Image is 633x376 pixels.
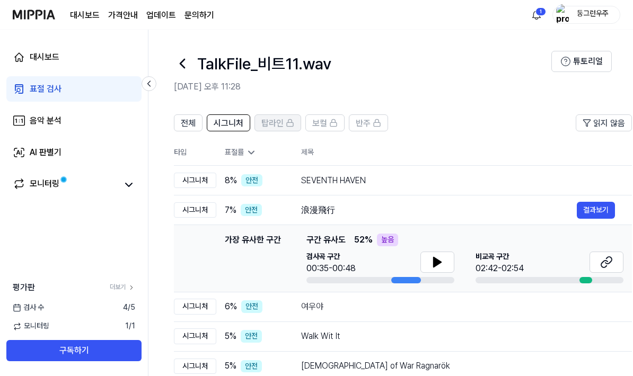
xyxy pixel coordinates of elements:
[301,360,615,372] div: [DEMOGRAPHIC_DATA] of War Ragnarök
[241,204,262,217] div: 안전
[535,7,546,16] div: 1
[356,117,371,130] span: 반주
[174,359,216,374] div: 시그니처
[305,114,345,131] button: 보컬
[6,140,142,165] a: AI 판별기
[593,117,625,130] span: 읽지 않음
[13,302,44,313] span: 검사 수
[556,4,569,25] img: profile
[13,321,49,332] span: 모니터링
[146,9,176,22] a: 업데이트
[174,173,216,189] div: 시그니처
[349,114,388,131] button: 반주
[214,117,243,130] span: 시그니처
[225,360,236,372] span: 5 %
[225,300,237,313] span: 6 %
[30,83,61,95] div: 표절 검사
[261,117,284,130] span: 탑라인
[174,80,551,93] h2: [DATE] 오후 11:28
[174,140,216,166] th: 타입
[301,204,577,217] div: 浪漫飛行
[552,6,620,24] button: profile둥그런우주
[123,302,135,313] span: 4 / 5
[13,281,35,294] span: 평가판
[312,117,327,130] span: 보컬
[241,174,262,187] div: 안전
[254,114,301,131] button: 탑라인
[225,174,237,187] span: 8 %
[306,234,346,246] span: 구간 유사도
[30,114,61,127] div: 음악 분석
[528,6,545,23] button: 알림1
[174,114,203,131] button: 전체
[354,234,373,246] span: 52 %
[225,204,236,217] span: 7 %
[530,8,543,21] img: 알림
[572,8,613,20] div: 둥그런우주
[6,108,142,133] a: 음악 분석
[181,117,196,130] span: 전체
[30,51,59,64] div: 대시보드
[576,114,632,131] button: 읽지 않음
[301,330,615,343] div: Walk Wit It
[301,140,632,165] th: 제목
[476,252,524,262] span: 비교곡 구간
[174,328,216,344] div: 시그니처
[6,76,142,102] a: 표절 검사
[301,300,615,313] div: 여우야
[30,177,59,192] div: 모니터링
[306,252,356,262] span: 검사곡 구간
[6,44,142,70] a: 대시보드
[174,202,216,218] div: 시그니처
[197,52,331,75] h1: TalkFile_비트11.wav
[377,234,398,246] div: 높음
[225,147,284,158] div: 표절률
[6,340,142,361] button: 구독하기
[125,321,135,332] span: 1 / 1
[241,360,262,373] div: 안전
[551,51,612,72] button: 튜토리얼
[241,300,262,313] div: 안전
[301,174,615,187] div: SEVENTH HAVEN
[225,330,236,343] span: 5 %
[241,330,262,343] div: 안전
[577,202,615,219] button: 결과보기
[306,262,356,275] div: 00:35-00:48
[30,146,61,159] div: AI 판별기
[110,283,135,292] a: 더보기
[225,234,281,283] div: 가장 유사한 구간
[108,9,138,22] a: 가격안내
[174,299,216,315] div: 시그니처
[70,9,100,22] a: 대시보드
[207,114,250,131] button: 시그니처
[184,9,214,22] a: 문의하기
[476,262,524,275] div: 02:42-02:54
[13,177,118,192] a: 모니터링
